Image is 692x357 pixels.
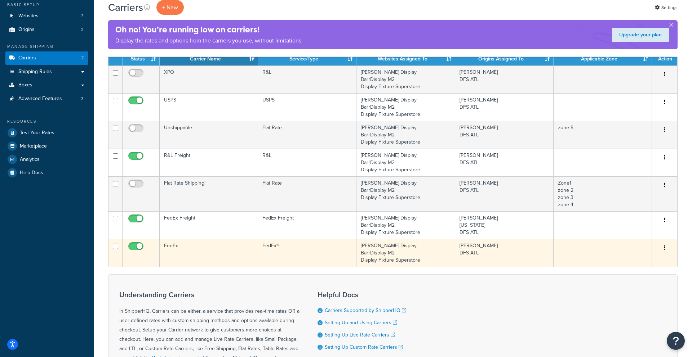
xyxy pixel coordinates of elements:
[5,92,88,105] li: Advanced Features
[5,92,88,105] a: Advanced Features 3
[5,23,88,36] a: Origins 3
[5,126,88,139] a: Test Your Rates
[652,53,677,65] th: Action
[160,176,258,211] td: Flat Rate Shipping!
[123,53,160,65] th: Status: activate to sort column ascending
[5,9,88,23] li: Websites
[18,82,32,88] span: Boxes
[325,331,395,339] a: Setting Up Live Rate Carriers
[455,93,554,121] td: [PERSON_NAME] DFS ATL
[325,319,397,326] a: Setting Up and Using Carriers
[455,149,554,176] td: [PERSON_NAME] DFS ATL
[160,53,258,65] th: Carrier Name: activate to sort column ascending
[455,239,554,267] td: [PERSON_NAME] DFS ATL
[5,166,88,179] a: Help Docs
[258,149,356,176] td: R&L
[81,27,84,33] span: 3
[5,9,88,23] a: Websites 3
[554,176,652,211] td: Zone1 zone 2 zone 3 zone 4
[667,332,685,350] button: Open Resource Center
[455,121,554,149] td: [PERSON_NAME] DFS ATL
[258,239,356,267] td: FedEx®
[5,51,88,65] li: Carriers
[356,211,455,239] td: [PERSON_NAME] Display BarrDisplay M2 Display Fixture Superstore
[5,140,88,153] a: Marketplace
[20,157,40,163] span: Analytics
[160,121,258,149] td: Unshippable
[115,24,303,36] h4: Oh no! You’re running low on carriers!
[5,23,88,36] li: Origins
[356,65,455,93] td: [PERSON_NAME] Display BarrDisplay M2 Display Fixture Superstore
[356,93,455,121] td: [PERSON_NAME] Display BarrDisplay M2 Display Fixture Superstore
[160,65,258,93] td: XPO
[160,239,258,267] td: FedEx
[325,343,403,351] a: Setting Up Custom Rate Carriers
[554,121,652,149] td: zone 5
[5,65,88,78] a: Shipping Rules
[20,170,43,176] span: Help Docs
[455,176,554,211] td: [PERSON_NAME] DFS ATL
[655,3,678,13] a: Settings
[455,65,554,93] td: [PERSON_NAME] DFS ATL
[258,176,356,211] td: Flat Rate
[5,51,88,65] a: Carriers 7
[258,65,356,93] td: R&L
[5,44,88,50] div: Manage Shipping
[18,96,62,102] span: Advanced Features
[81,55,84,61] span: 7
[18,55,36,61] span: Carriers
[18,27,35,33] span: Origins
[108,0,143,14] h1: Carriers
[455,211,554,239] td: [PERSON_NAME] [US_STATE] DFS ATL
[325,307,406,314] a: Carriers Supported by ShipperHQ
[5,2,88,8] div: Basic Setup
[356,121,455,149] td: [PERSON_NAME] Display BarrDisplay M2 Display Fixture Superstore
[5,78,88,92] a: Boxes
[258,93,356,121] td: USPS
[356,53,455,65] th: Websites Assigned To: activate to sort column ascending
[119,291,300,299] h3: Understanding Carriers
[160,211,258,239] td: FedEx Freight
[18,69,52,75] span: Shipping Rules
[81,96,84,102] span: 3
[18,13,39,19] span: Websites
[5,153,88,166] a: Analytics
[20,143,47,149] span: Marketplace
[258,53,356,65] th: Service/Type: activate to sort column ascending
[554,53,652,65] th: Applicable Zone: activate to sort column ascending
[5,118,88,125] div: Resources
[356,149,455,176] td: [PERSON_NAME] Display BarrDisplay M2 Display Fixture Superstore
[115,36,303,46] p: Display the rates and options from the carriers you use, without limitations.
[356,176,455,211] td: [PERSON_NAME] Display BarrDisplay M2 Display Fixture Superstore
[356,239,455,267] td: [PERSON_NAME] Display BarrDisplay M2 Display Fixture Superstore
[318,291,412,299] h3: Helpful Docs
[455,53,554,65] th: Origins Assigned To: activate to sort column ascending
[612,28,669,42] a: Upgrade your plan
[160,149,258,176] td: R&L Freight
[20,130,54,136] span: Test Your Rates
[258,121,356,149] td: Flat Rate
[258,211,356,239] td: FedEx Freight
[81,13,84,19] span: 3
[160,93,258,121] td: USPS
